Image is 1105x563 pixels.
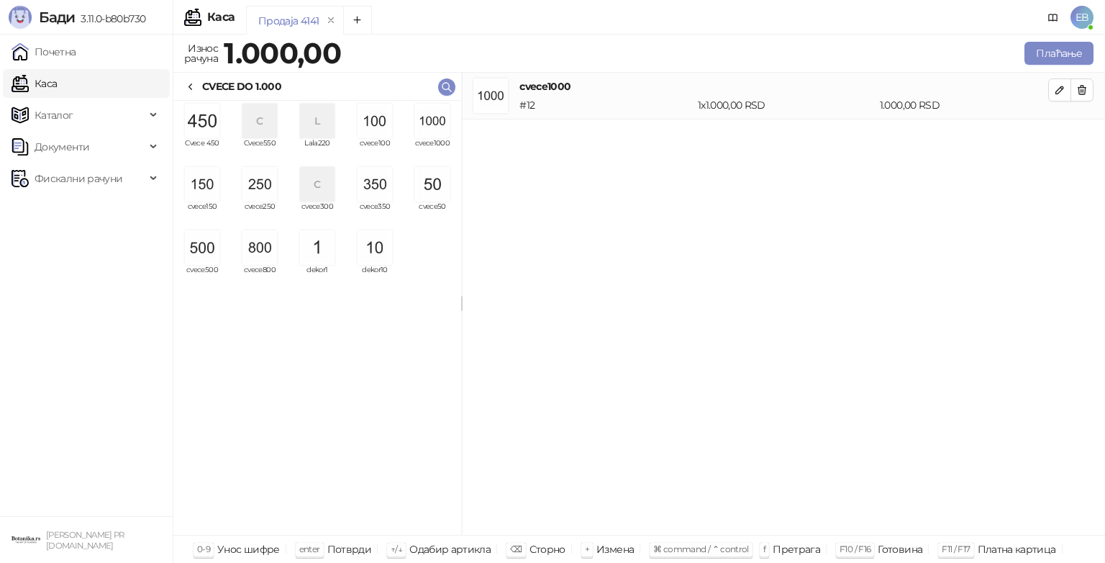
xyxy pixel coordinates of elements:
[1070,6,1093,29] span: EB
[322,14,340,27] button: remove
[653,544,749,554] span: ⌘ command / ⌃ control
[596,540,634,559] div: Измена
[12,526,40,554] img: 64x64-companyLogo-0e2e8aaa-0bd2-431b-8613-6e3c65811325.png
[877,97,1051,113] div: 1.000,00 RSD
[1042,6,1065,29] a: Документација
[300,230,335,265] img: Slika
[763,544,765,554] span: f
[294,266,340,288] span: dekor1
[181,39,221,68] div: Износ рачуна
[185,104,219,138] img: Slika
[179,203,225,225] span: cvece150
[942,544,970,554] span: F11 / F17
[258,13,319,29] div: Продаја 4141
[242,230,277,265] img: Slika
[352,266,398,288] span: dekor10
[529,540,565,559] div: Сторно
[299,544,320,554] span: enter
[35,101,73,130] span: Каталог
[179,140,225,161] span: Cvece 450
[75,12,145,25] span: 3.11.0-b80b730
[12,37,76,66] a: Почетна
[391,544,402,554] span: ↑/↓
[185,230,219,265] img: Slika
[878,540,922,559] div: Готовина
[46,530,124,551] small: [PERSON_NAME] PR [DOMAIN_NAME]
[12,69,57,98] a: Каса
[294,140,340,161] span: Lala220
[517,97,695,113] div: # 12
[35,132,89,161] span: Документи
[197,544,210,554] span: 0-9
[510,544,522,554] span: ⌫
[35,164,122,193] span: Фискални рачуни
[519,78,1048,94] h4: cvece1000
[217,540,280,559] div: Унос шифре
[179,266,225,288] span: cvece500
[409,140,455,161] span: cvece1000
[409,540,491,559] div: Одабир артикла
[358,167,392,202] img: Slika
[773,540,820,559] div: Претрага
[185,167,219,202] img: Slika
[352,203,398,225] span: cvece350
[695,97,877,113] div: 1 x 1.000,00 RSD
[978,540,1056,559] div: Платна картица
[585,544,589,554] span: +
[237,203,283,225] span: cvece250
[224,35,341,71] strong: 1.000,00
[237,266,283,288] span: cvece800
[1024,42,1093,65] button: Плаћање
[300,167,335,202] div: C
[358,104,392,138] img: Slika
[840,544,870,554] span: F10 / F16
[300,104,335,138] div: L
[39,9,75,26] span: Бади
[294,203,340,225] span: cvece300
[202,78,281,94] div: CVECE DO 1.000
[207,12,235,23] div: Каса
[242,167,277,202] img: Slika
[343,6,372,35] button: Add tab
[237,140,283,161] span: Cvece550
[415,167,450,202] img: Slika
[242,104,277,138] div: C
[9,6,32,29] img: Logo
[327,540,372,559] div: Потврди
[358,230,392,265] img: Slika
[352,140,398,161] span: cvece100
[415,104,450,138] img: Slika
[173,101,461,535] div: grid
[409,203,455,225] span: cvece50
